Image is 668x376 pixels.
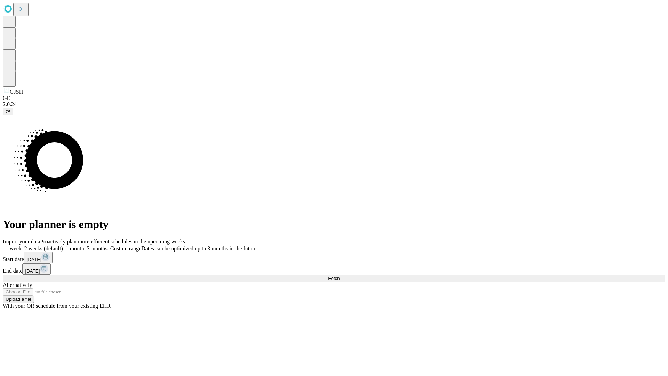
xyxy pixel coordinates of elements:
button: [DATE] [24,252,53,263]
span: Dates can be optimized up to 3 months in the future. [141,245,258,251]
span: Import your data [3,238,40,244]
h1: Your planner is empty [3,218,665,231]
span: @ [6,109,10,114]
span: 2 weeks (default) [24,245,63,251]
span: [DATE] [25,268,40,274]
span: Proactively plan more efficient schedules in the upcoming weeks. [40,238,186,244]
div: Start date [3,252,665,263]
span: 1 week [6,245,22,251]
div: End date [3,263,665,275]
button: Upload a file [3,296,34,303]
button: Fetch [3,275,665,282]
span: Custom range [110,245,141,251]
button: @ [3,108,13,115]
button: [DATE] [22,263,51,275]
div: GEI [3,95,665,101]
span: Alternatively [3,282,32,288]
span: With your OR schedule from your existing EHR [3,303,111,309]
span: [DATE] [27,257,41,262]
span: 3 months [87,245,108,251]
div: 2.0.241 [3,101,665,108]
span: Fetch [328,276,340,281]
span: 1 month [66,245,84,251]
span: GJSH [10,89,23,95]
